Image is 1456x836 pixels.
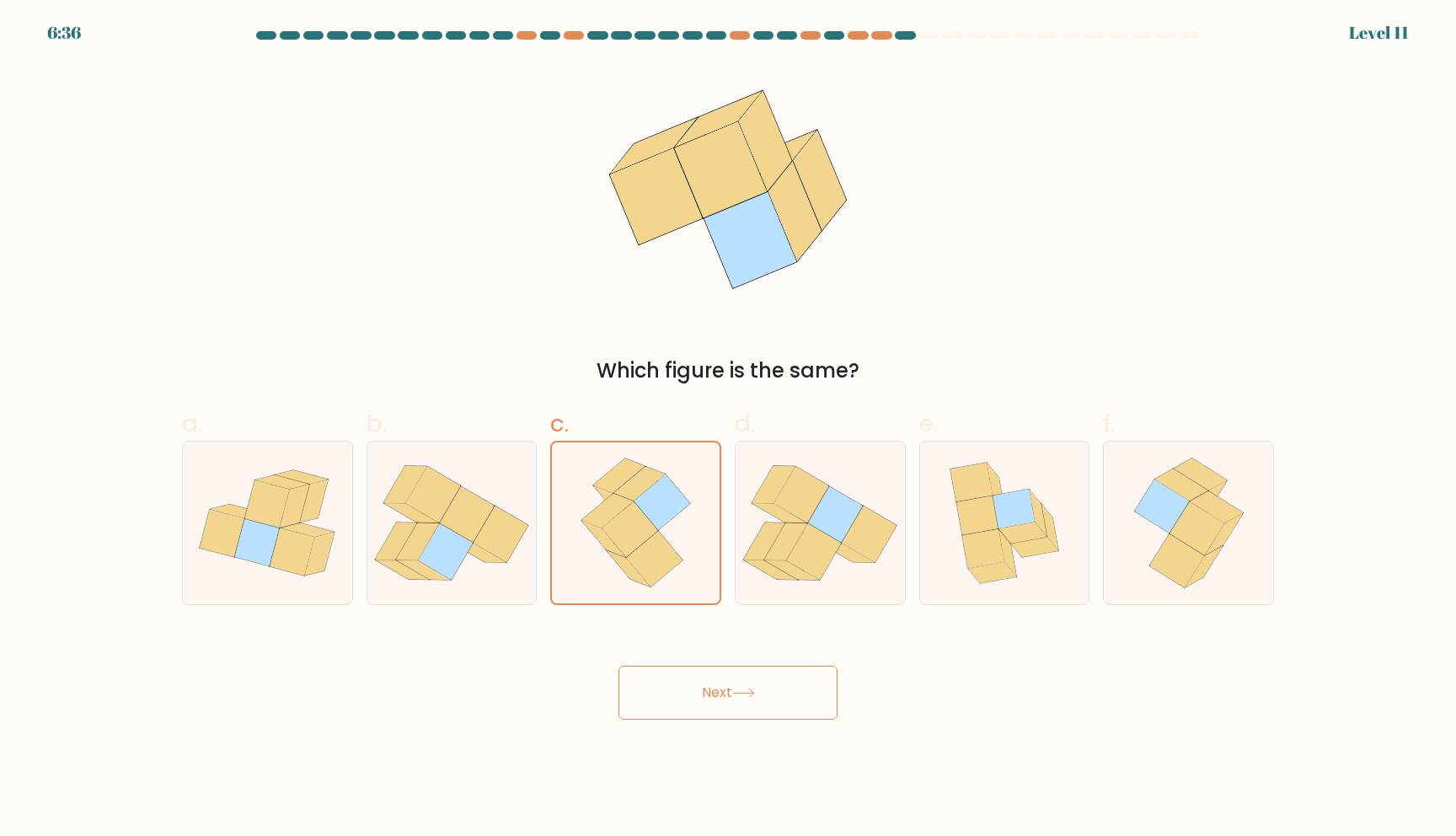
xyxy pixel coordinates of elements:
div: Level 11 [1349,20,1409,46]
span: c. [550,407,569,440]
div: 6:36 [47,20,81,46]
span: b. [367,407,387,440]
div: Which figure is the same? [192,356,1264,386]
span: d. [735,407,755,440]
span: a. [182,407,202,440]
span: f. [1103,407,1115,440]
button: Next [618,666,838,720]
span: e. [919,407,938,440]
